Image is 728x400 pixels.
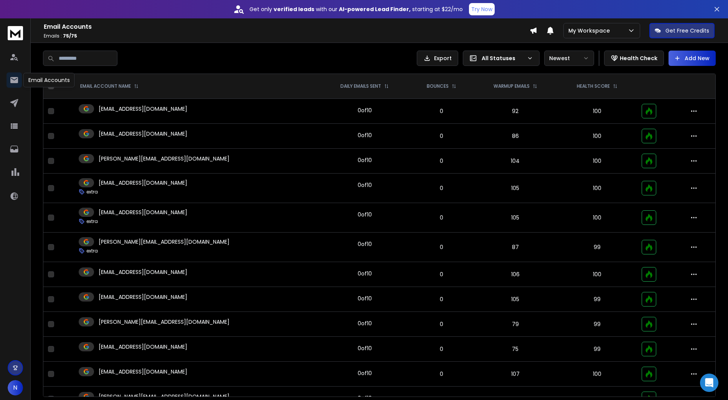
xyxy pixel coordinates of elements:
[669,51,716,66] button: Add New
[358,270,372,277] div: 0 of 10
[415,370,469,378] p: 0
[23,73,75,87] div: Email Accounts
[99,268,187,276] p: [EMAIL_ADDRESS][DOMAIN_NAME]
[80,83,139,89] div: EMAIL ACCOUNT NAME
[473,149,557,174] td: 104
[415,107,469,115] p: 0
[557,174,637,203] td: 100
[358,107,372,114] div: 0 of 10
[557,99,637,124] td: 100
[604,51,664,66] button: Health Check
[99,293,187,301] p: [EMAIL_ADDRESS][DOMAIN_NAME]
[44,33,530,39] p: Emails :
[473,262,557,287] td: 106
[99,238,229,246] p: [PERSON_NAME][EMAIL_ADDRESS][DOMAIN_NAME]
[471,5,492,13] p: Try Now
[358,344,372,352] div: 0 of 10
[63,33,77,39] span: 75 / 75
[469,3,495,15] button: Try Now
[557,312,637,337] td: 99
[568,27,613,34] p: My Workspace
[415,320,469,328] p: 0
[557,149,637,174] td: 100
[358,211,372,218] div: 0 of 10
[473,337,557,362] td: 75
[340,83,381,89] p: DAILY EMAILS SENT
[86,248,98,254] p: extra
[99,318,229,326] p: [PERSON_NAME][EMAIL_ADDRESS][DOMAIN_NAME]
[99,179,187,187] p: [EMAIL_ADDRESS][DOMAIN_NAME]
[557,337,637,362] td: 99
[99,105,187,113] p: [EMAIL_ADDRESS][DOMAIN_NAME]
[494,83,530,89] p: WARMUP EMAILS
[620,54,657,62] p: Health Check
[415,345,469,353] p: 0
[8,26,23,40] img: logo
[86,218,98,225] p: extra
[473,312,557,337] td: 79
[99,343,187,351] p: [EMAIL_ADDRESS][DOMAIN_NAME]
[473,287,557,312] td: 105
[557,203,637,233] td: 100
[557,124,637,149] td: 100
[415,184,469,192] p: 0
[473,362,557,387] td: 107
[99,130,187,138] p: [EMAIL_ADDRESS][DOMAIN_NAME]
[415,132,469,140] p: 0
[415,243,469,251] p: 0
[557,262,637,287] td: 100
[577,83,610,89] p: HEALTH SCORE
[358,369,372,377] div: 0 of 10
[358,240,372,248] div: 0 of 10
[44,22,530,31] h1: Email Accounts
[649,23,715,38] button: Get Free Credits
[473,233,557,262] td: 87
[339,5,411,13] strong: AI-powered Lead Finder,
[249,5,463,13] p: Get only with our starting at $22/mo
[358,131,372,139] div: 0 of 10
[473,124,557,149] td: 86
[86,189,98,195] p: extra
[8,380,23,395] button: N
[99,368,187,375] p: [EMAIL_ADDRESS][DOMAIN_NAME]
[99,208,187,216] p: [EMAIL_ADDRESS][DOMAIN_NAME]
[274,5,314,13] strong: verified leads
[482,54,524,62] p: All Statuses
[665,27,709,34] p: Get Free Credits
[557,233,637,262] td: 99
[417,51,458,66] button: Export
[544,51,594,66] button: Newest
[358,295,372,302] div: 0 of 10
[415,295,469,303] p: 0
[557,287,637,312] td: 99
[557,362,637,387] td: 100
[358,181,372,189] div: 0 of 10
[415,270,469,278] p: 0
[415,157,469,165] p: 0
[473,203,557,233] td: 105
[700,374,718,392] div: Open Intercom Messenger
[473,99,557,124] td: 92
[427,83,449,89] p: BOUNCES
[358,156,372,164] div: 0 of 10
[473,174,557,203] td: 105
[99,155,229,162] p: [PERSON_NAME][EMAIL_ADDRESS][DOMAIN_NAME]
[415,214,469,221] p: 0
[358,320,372,327] div: 0 of 10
